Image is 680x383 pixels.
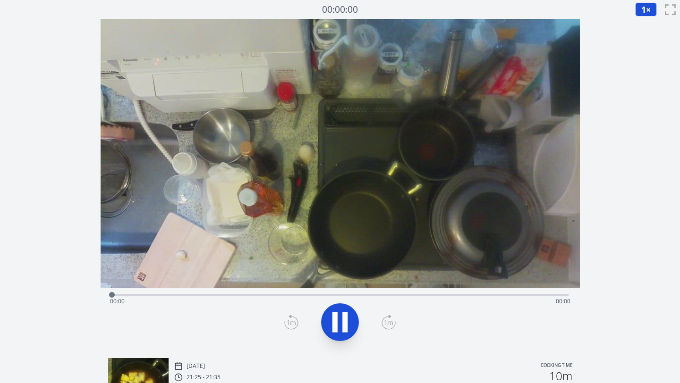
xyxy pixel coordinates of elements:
[549,370,572,382] h2: 10m
[322,3,358,17] a: 00:00:00
[187,374,221,381] p: 21:25 - 21:35
[187,362,205,370] p: [DATE]
[556,297,570,305] span: 00:00
[541,362,572,370] p: Cooking time
[641,4,646,15] span: 1
[635,2,657,17] button: 1×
